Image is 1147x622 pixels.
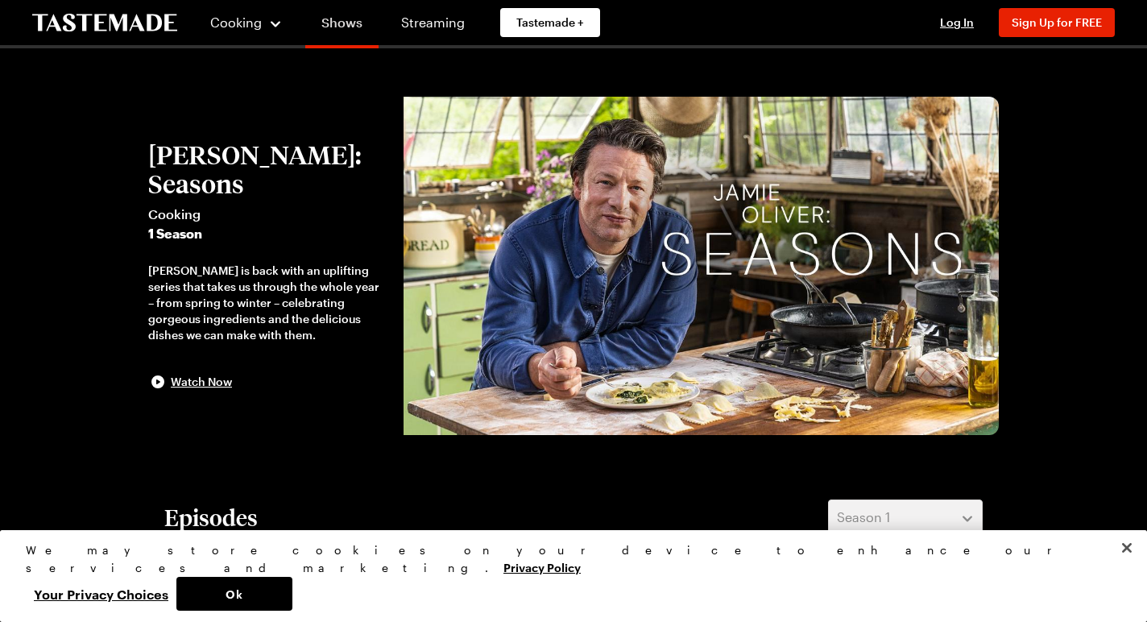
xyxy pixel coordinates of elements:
[26,541,1108,611] div: Privacy
[26,577,176,611] button: Your Privacy Choices
[516,15,584,31] span: Tastemade +
[999,8,1115,37] button: Sign Up for FREE
[209,3,283,42] button: Cooking
[148,140,387,392] button: [PERSON_NAME]: SeasonsCooking1 Season[PERSON_NAME] is back with an uplifting series that takes us...
[940,15,974,29] span: Log In
[210,15,262,30] span: Cooking
[1012,15,1102,29] span: Sign Up for FREE
[148,263,387,343] div: [PERSON_NAME] is back with an uplifting series that takes us through the whole year – from spring...
[32,14,177,32] a: To Tastemade Home Page
[828,500,983,535] button: Season 1
[26,541,1108,577] div: We may store cookies on your device to enhance our services and marketing.
[837,508,890,527] span: Season 1
[148,205,387,224] span: Cooking
[148,224,387,243] span: 1 Season
[171,374,232,390] span: Watch Now
[1109,530,1145,566] button: Close
[148,140,387,198] h2: [PERSON_NAME]: Seasons
[404,97,999,435] img: Jamie Oliver: Seasons
[925,15,989,31] button: Log In
[176,577,292,611] button: Ok
[500,8,600,37] a: Tastemade +
[503,559,581,574] a: More information about your privacy, opens in a new tab
[164,503,258,532] h2: Episodes
[305,3,379,48] a: Shows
